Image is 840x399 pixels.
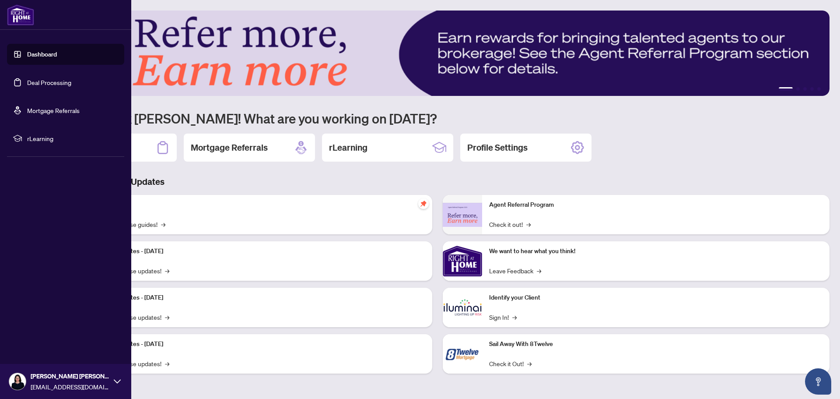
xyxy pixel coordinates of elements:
button: 4 [810,87,814,91]
h2: Profile Settings [467,141,528,154]
span: → [165,359,169,368]
p: Platform Updates - [DATE] [92,293,425,303]
p: Self-Help [92,200,425,210]
img: logo [7,4,34,25]
h3: Brokerage & Industry Updates [45,176,829,188]
span: → [526,219,531,229]
p: Platform Updates - [DATE] [92,339,425,349]
img: Slide 0 [45,11,829,96]
p: Sail Away With 8Twelve [489,339,822,349]
a: Sign In!→ [489,312,517,322]
p: We want to hear what you think! [489,247,822,256]
button: 3 [803,87,807,91]
h2: rLearning [329,141,367,154]
button: 2 [796,87,800,91]
h1: Welcome back [PERSON_NAME]! What are you working on [DATE]? [45,110,829,127]
span: → [161,219,165,229]
span: → [537,266,541,275]
button: Open asap [805,368,831,395]
button: 5 [817,87,821,91]
span: [PERSON_NAME] [PERSON_NAME] [31,371,109,381]
h2: Mortgage Referrals [191,141,268,154]
p: Identify your Client [489,293,822,303]
img: Profile Icon [9,373,26,390]
span: pushpin [418,198,429,209]
button: 1 [779,87,793,91]
a: Leave Feedback→ [489,266,541,275]
img: Agent Referral Program [443,203,482,227]
span: → [512,312,517,322]
span: → [165,312,169,322]
img: Sail Away With 8Twelve [443,334,482,374]
img: Identify your Client [443,288,482,327]
p: Platform Updates - [DATE] [92,247,425,256]
a: Deal Processing [27,78,71,86]
a: Check it Out!→ [489,359,532,368]
p: Agent Referral Program [489,200,822,210]
a: Dashboard [27,50,57,58]
a: Check it out!→ [489,219,531,229]
span: → [165,266,169,275]
span: [EMAIL_ADDRESS][DOMAIN_NAME] [31,382,109,392]
img: We want to hear what you think! [443,241,482,281]
a: Mortgage Referrals [27,106,80,114]
span: rLearning [27,134,118,143]
span: → [527,359,532,368]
